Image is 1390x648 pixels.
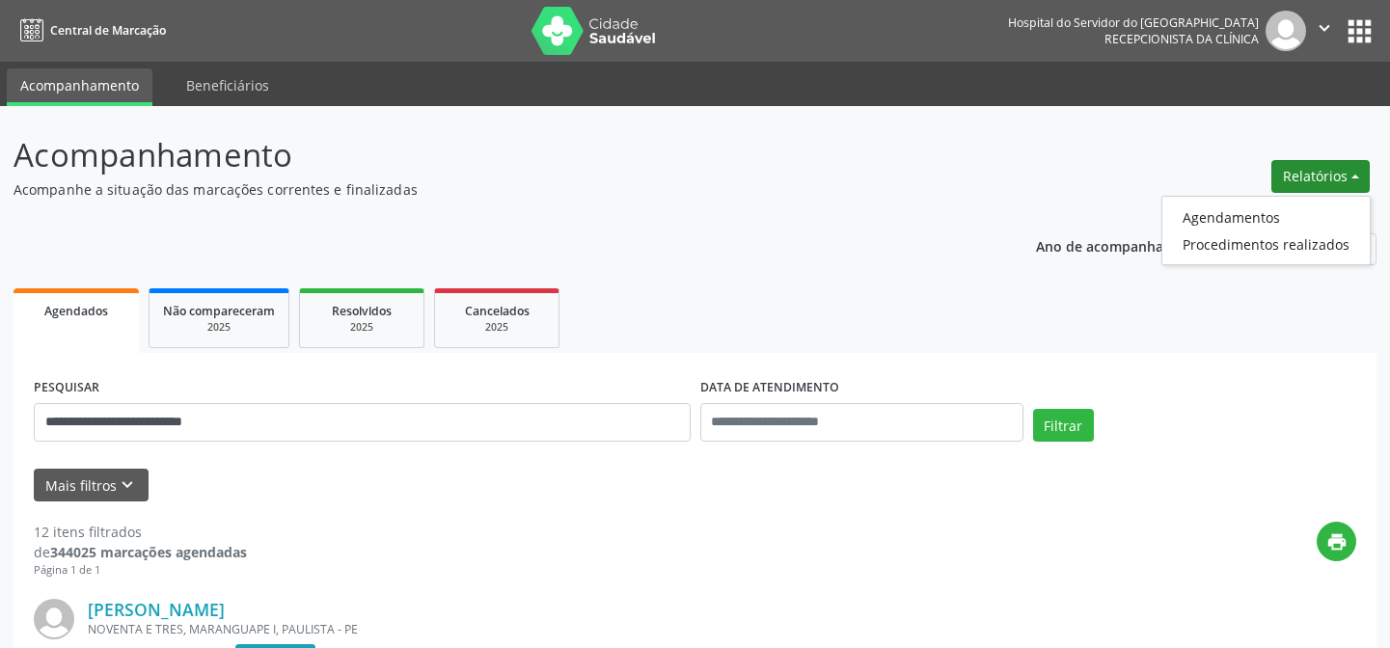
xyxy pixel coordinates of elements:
label: DATA DE ATENDIMENTO [700,373,839,403]
span: Central de Marcação [50,22,166,39]
span: Resolvidos [332,303,392,319]
a: Agendamentos [1162,203,1370,230]
i: keyboard_arrow_down [117,474,138,496]
a: Beneficiários [173,68,283,102]
button:  [1306,11,1343,51]
img: img [34,599,74,639]
span: Cancelados [465,303,530,319]
div: 2025 [313,320,410,335]
button: Filtrar [1033,409,1094,442]
div: NOVENTA E TRES, MARANGUAPE I, PAULISTA - PE [88,621,1067,637]
i: print [1326,531,1348,553]
strong: 344025 marcações agendadas [50,543,247,561]
i:  [1314,17,1335,39]
div: Página 1 de 1 [34,562,247,579]
label: PESQUISAR [34,373,99,403]
div: 12 itens filtrados [34,522,247,542]
button: Relatórios [1271,160,1370,193]
button: print [1317,522,1356,561]
button: Mais filtroskeyboard_arrow_down [34,469,149,502]
div: 2025 [163,320,275,335]
img: img [1266,11,1306,51]
p: Acompanhamento [14,131,968,179]
p: Ano de acompanhamento [1036,233,1207,257]
ul: Relatórios [1161,196,1371,265]
span: Recepcionista da clínica [1104,31,1259,47]
p: Acompanhe a situação das marcações correntes e finalizadas [14,179,968,200]
span: Agendados [44,303,108,319]
div: de [34,542,247,562]
button: apps [1343,14,1376,48]
a: Acompanhamento [7,68,152,106]
div: 2025 [449,320,545,335]
a: Central de Marcação [14,14,166,46]
a: [PERSON_NAME] [88,599,225,620]
a: Procedimentos realizados [1162,230,1370,257]
span: Não compareceram [163,303,275,319]
div: Hospital do Servidor do [GEOGRAPHIC_DATA] [1008,14,1259,31]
